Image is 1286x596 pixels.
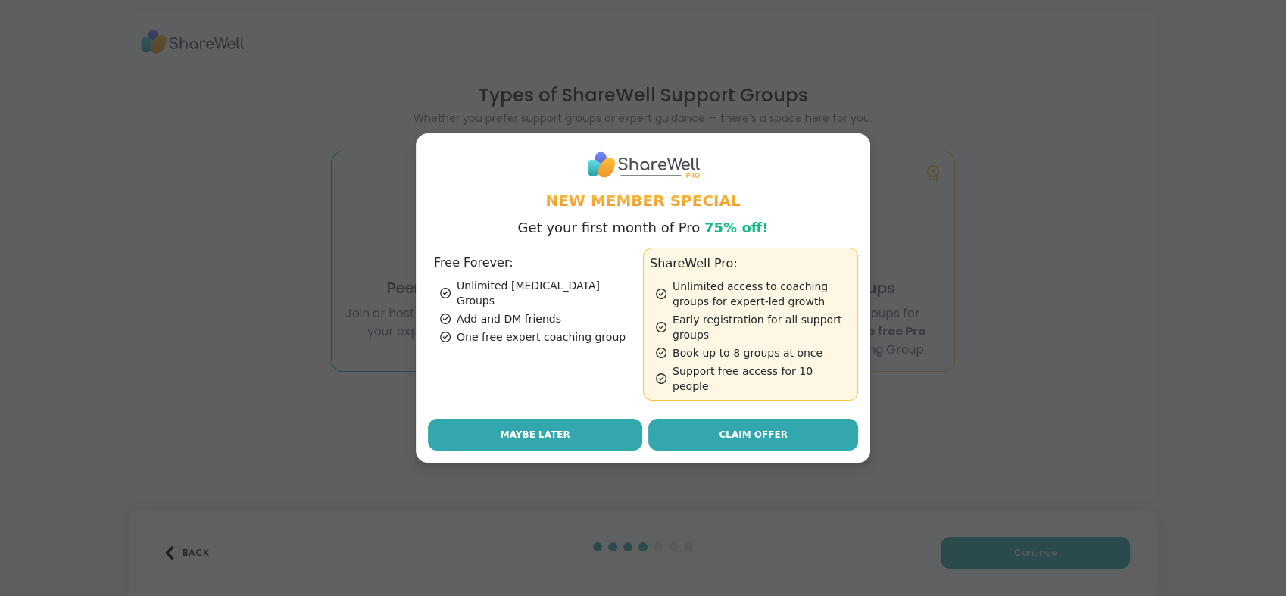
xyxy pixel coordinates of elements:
[586,145,700,184] img: ShareWell Logo
[440,311,637,326] div: Add and DM friends
[656,279,851,309] div: Unlimited access to coaching groups for expert-led growth
[719,428,787,442] span: Claim Offer
[656,345,851,360] div: Book up to 8 groups at once
[428,419,642,451] button: Maybe Later
[518,217,769,239] p: Get your first month of Pro
[440,329,637,345] div: One free expert coaching group
[440,278,637,308] div: Unlimited [MEDICAL_DATA] Groups
[656,364,851,394] div: Support free access for 10 people
[434,254,637,272] h3: Free Forever:
[428,190,858,211] h1: New Member Special
[501,428,570,442] span: Maybe Later
[648,419,858,451] a: Claim Offer
[704,220,769,236] span: 75% off!
[650,254,851,273] h3: ShareWell Pro:
[656,312,851,342] div: Early registration for all support groups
